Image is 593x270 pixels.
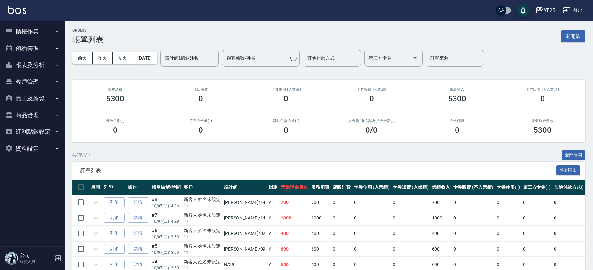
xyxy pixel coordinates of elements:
[150,226,182,241] td: #6
[104,197,125,208] button: 列印
[352,242,391,257] td: 0
[80,119,150,123] h2: 卡券使用(-)
[540,94,545,103] h3: 0
[391,226,430,241] td: 0
[251,119,321,123] h2: 其他付款方式(-)
[369,94,374,103] h3: 0
[267,210,279,226] td: Y
[391,180,430,195] th: 卡券販賣 (入業績)
[552,210,588,226] td: 0
[3,40,62,57] button: 預約管理
[430,195,452,210] td: 700
[3,23,62,40] button: 櫃檯作業
[310,180,331,195] th: 服務消費
[152,250,181,255] p: 10/07 (二) 13:59
[279,226,310,241] td: 400
[267,180,279,195] th: 指定
[150,242,182,257] td: #5
[410,53,420,63] button: Open
[251,87,321,92] h2: 卡券使用 (入業績)
[508,119,577,123] h2: 營業現金應收
[3,90,62,107] button: 員工及薪資
[522,180,553,195] th: 第三方卡券(-)
[331,180,352,195] th: 店販消費
[284,94,288,103] h3: 0
[279,180,310,195] th: 營業現金應收
[222,226,267,241] td: [PERSON_NAME] /02
[310,242,331,257] td: 600
[104,244,125,254] button: 列印
[128,213,148,223] a: 詳情
[331,226,352,241] td: 0
[336,87,406,92] h2: 卡券販賣 (入業績)
[104,213,125,223] button: 列印
[310,210,331,226] td: 1000
[184,227,221,234] div: 新客人 姓名未設定
[391,195,430,210] td: 0
[391,242,430,257] td: 0
[422,87,492,92] h2: 業績收入
[352,210,391,226] td: 0
[556,165,580,175] button: 報表匯出
[452,242,495,257] td: 0
[452,226,495,241] td: 0
[331,210,352,226] td: 0
[352,195,391,210] td: 0
[72,28,104,33] h2: ORDERS
[166,119,236,123] h2: 第三方卡券(-)
[152,234,181,240] p: 10/07 (二) 13:59
[560,5,585,17] button: 登出
[102,180,126,195] th: 列印
[126,180,150,195] th: 操作
[284,126,288,135] h3: 0
[222,210,267,226] td: [PERSON_NAME] /14
[430,242,452,257] td: 600
[132,52,157,64] button: [DATE]
[522,226,553,241] td: 0
[184,258,221,265] div: 新客人 姓名未設定
[184,203,221,209] p: 11
[448,94,466,103] h3: 5300
[452,195,495,210] td: 0
[495,210,522,226] td: 0
[150,195,182,210] td: #8
[279,210,310,226] td: 1000
[495,242,522,257] td: 0
[331,195,352,210] td: 0
[184,212,221,219] div: 新客人 姓名未設定
[222,195,267,210] td: [PERSON_NAME] /14
[430,180,452,195] th: 業績收入
[533,126,552,135] h3: 5300
[452,180,495,195] th: 卡券販賣 (不入業績)
[80,167,556,174] span: 訂單列表
[522,210,553,226] td: 0
[152,219,181,224] p: 10/07 (二) 14:29
[352,180,391,195] th: 卡券使用 (入業績)
[184,243,221,250] div: 新客人 姓名未設定
[182,180,223,195] th: 客戶
[391,210,430,226] td: 0
[533,4,558,17] button: AT25
[198,94,203,103] h3: 0
[184,234,221,240] p: 11
[495,226,522,241] td: 0
[522,195,553,210] td: 0
[366,126,378,135] h3: 0 /0
[104,260,125,270] button: 列印
[422,119,492,123] h2: 入金儲值
[20,259,53,264] p: 服務人員
[128,197,148,208] a: 詳情
[543,6,555,15] div: AT25
[267,226,279,241] td: Y
[113,126,117,135] h3: 0
[93,52,113,64] button: 昨天
[3,140,62,157] button: 資料設定
[3,57,62,73] button: 報表及分析
[279,242,310,257] td: 600
[113,52,133,64] button: 今天
[3,73,62,90] button: 客戶管理
[430,226,452,241] td: 400
[552,180,588,195] th: 其他付款方式(-)
[20,252,53,259] h5: 公司
[152,203,181,209] p: 10/07 (二) 14:36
